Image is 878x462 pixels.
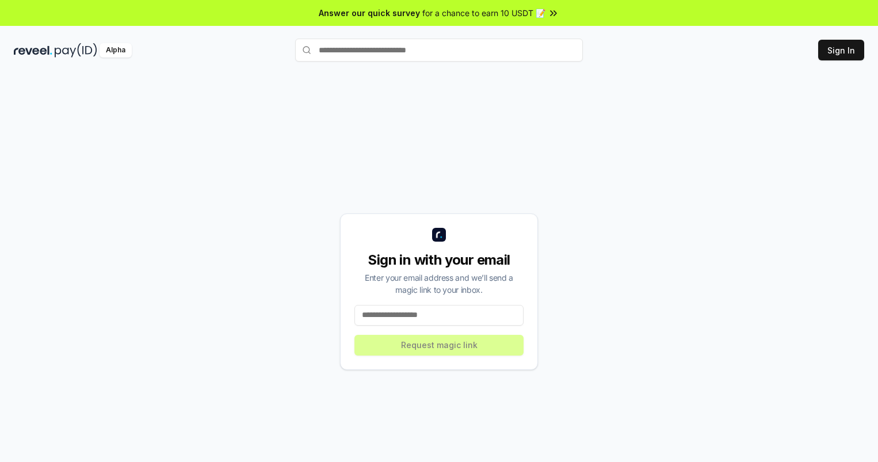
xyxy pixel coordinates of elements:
img: reveel_dark [14,43,52,58]
span: Answer our quick survey [319,7,420,19]
img: pay_id [55,43,97,58]
img: logo_small [432,228,446,242]
div: Sign in with your email [354,251,524,269]
button: Sign In [818,40,864,60]
div: Enter your email address and we’ll send a magic link to your inbox. [354,272,524,296]
span: for a chance to earn 10 USDT 📝 [422,7,545,19]
div: Alpha [100,43,132,58]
